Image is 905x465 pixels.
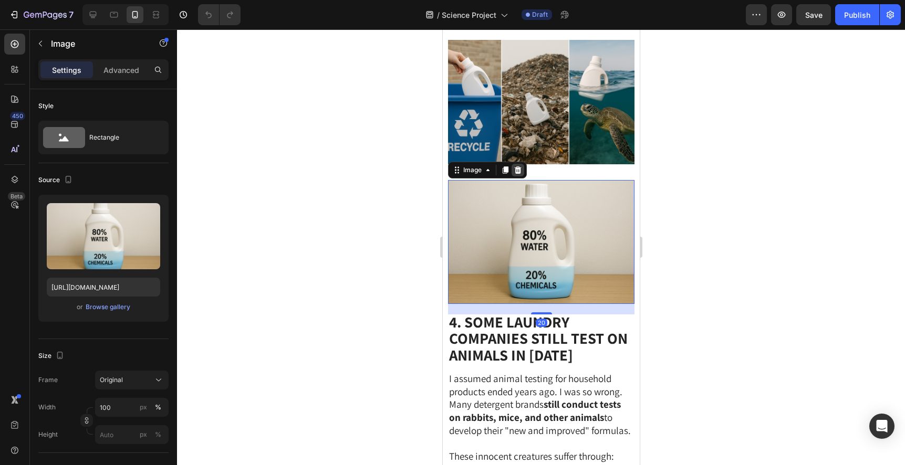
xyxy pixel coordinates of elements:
img: preview-image [47,203,160,269]
div: Undo/Redo [198,4,241,25]
div: % [155,403,161,412]
div: Rectangle [89,125,153,150]
div: Beta [8,192,25,200]
button: 7 [4,4,78,25]
p: Advanced [103,65,139,76]
button: % [137,428,150,441]
iframe: To enrich screen reader interactions, please activate Accessibility in Grammarly extension settings [443,29,640,465]
div: % [155,430,161,439]
div: Source [38,173,75,187]
span: / [437,9,440,20]
div: px [140,403,147,412]
div: Browse gallery [86,302,130,312]
input: px% [95,425,169,444]
input: https://example.com/image.jpg [47,278,160,297]
button: px [152,428,164,441]
span: Draft [532,10,548,19]
div: Size [38,349,66,363]
label: Width [38,403,56,412]
label: Height [38,430,58,439]
p: 7 [69,8,74,21]
button: Original [95,371,169,389]
div: Publish [844,9,870,20]
span: or [77,301,83,313]
div: Style [38,101,54,111]
p: Settings [52,65,81,76]
button: Publish [835,4,879,25]
div: px [140,430,147,439]
button: Save [796,4,831,25]
span: Save [805,10,823,19]
label: Frame [38,375,58,385]
div: 450 [10,112,25,120]
input: px% [95,398,169,417]
p: Image [51,37,140,50]
span: Original [100,375,123,385]
span: Science Project [442,9,496,20]
div: Open Intercom Messenger [869,414,894,439]
button: % [137,401,150,414]
button: Browse gallery [85,302,131,312]
button: px [152,401,164,414]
